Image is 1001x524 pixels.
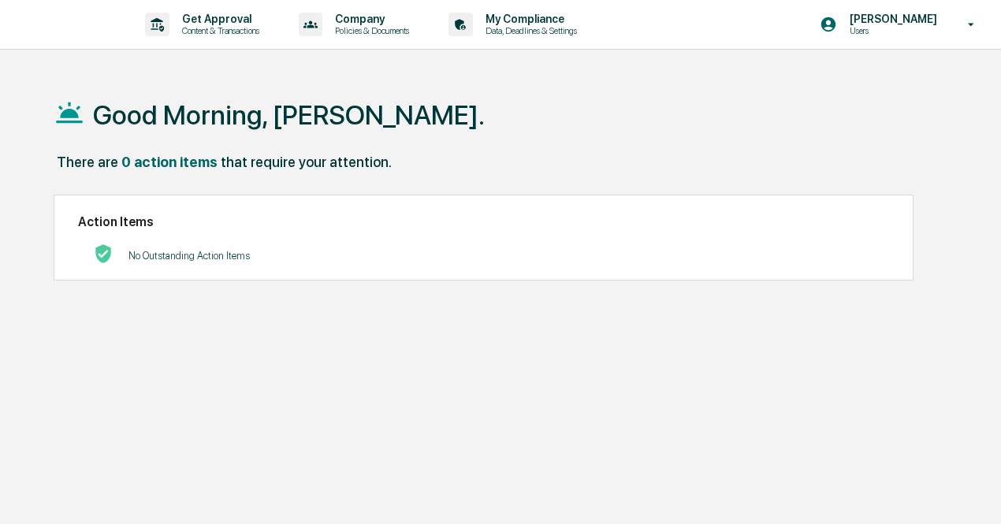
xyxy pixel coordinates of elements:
div: 0 action items [121,154,218,170]
p: Get Approval [169,13,267,25]
p: Users [837,25,945,36]
p: Company [322,13,417,25]
p: Data, Deadlines & Settings [473,25,585,36]
p: Content & Transactions [169,25,267,36]
p: Policies & Documents [322,25,417,36]
div: There are [57,154,118,170]
h2: Action Items [78,214,889,229]
p: [PERSON_NAME] [837,13,945,25]
h1: Good Morning, [PERSON_NAME]. [93,99,485,131]
p: My Compliance [473,13,585,25]
img: No Actions logo [94,244,113,263]
div: that require your attention. [221,154,392,170]
img: logo [38,13,113,37]
p: No Outstanding Action Items [128,250,250,262]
